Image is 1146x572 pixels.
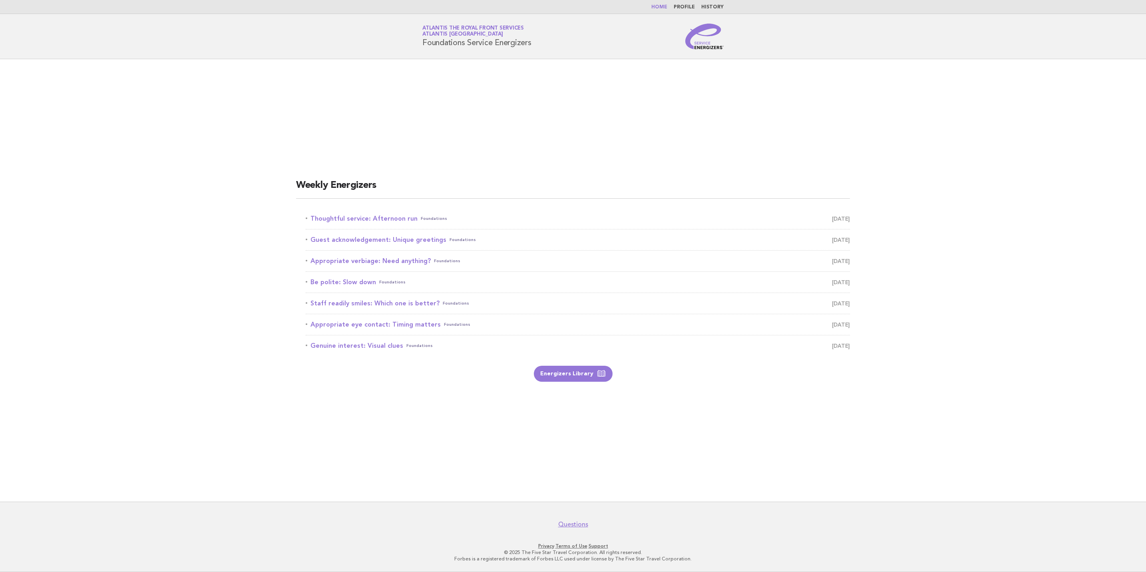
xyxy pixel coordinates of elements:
[832,213,850,224] span: [DATE]
[538,543,554,549] a: Privacy
[832,234,850,245] span: [DATE]
[443,298,469,309] span: Foundations
[306,234,850,245] a: Guest acknowledgement: Unique greetingsFoundations [DATE]
[450,234,476,245] span: Foundations
[406,340,433,351] span: Foundations
[379,277,406,288] span: Foundations
[434,255,460,267] span: Foundations
[832,340,850,351] span: [DATE]
[555,543,587,549] a: Terms of Use
[832,298,850,309] span: [DATE]
[832,255,850,267] span: [DATE]
[306,319,850,330] a: Appropriate eye contact: Timing mattersFoundations [DATE]
[558,520,588,528] a: Questions
[651,5,667,10] a: Home
[306,277,850,288] a: Be polite: Slow downFoundations [DATE]
[328,556,818,562] p: Forbes is a registered trademark of Forbes LLC used under license by The Five Star Travel Corpora...
[444,319,470,330] span: Foundations
[296,179,850,199] h2: Weekly Energizers
[422,26,531,47] h1: Foundations Service Energizers
[534,366,613,382] a: Energizers Library
[589,543,608,549] a: Support
[306,340,850,351] a: Genuine interest: Visual cluesFoundations [DATE]
[701,5,724,10] a: History
[306,298,850,309] a: Staff readily smiles: Which one is better?Foundations [DATE]
[685,24,724,49] img: Service Energizers
[306,255,850,267] a: Appropriate verbiage: Need anything?Foundations [DATE]
[832,319,850,330] span: [DATE]
[306,213,850,224] a: Thoughtful service: Afternoon runFoundations [DATE]
[422,32,503,37] span: Atlantis [GEOGRAPHIC_DATA]
[422,26,524,37] a: Atlantis The Royal Front ServicesAtlantis [GEOGRAPHIC_DATA]
[832,277,850,288] span: [DATE]
[328,543,818,549] p: · ·
[674,5,695,10] a: Profile
[421,213,447,224] span: Foundations
[328,549,818,556] p: © 2025 The Five Star Travel Corporation. All rights reserved.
